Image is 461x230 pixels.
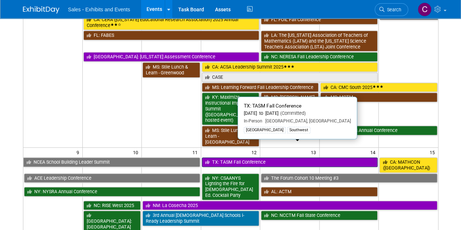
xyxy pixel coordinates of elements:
img: Christine Lurz [418,3,431,16]
a: NC: NERESA Fall Leadership Conference [261,52,378,62]
a: NY: NYSRA Annual Conference [24,187,200,196]
span: 12 [251,148,260,157]
a: The Forum Cohort 10 Meeting #3 [261,174,437,183]
span: In-Person [244,118,262,124]
a: Search [375,3,408,16]
span: 13 [310,148,319,157]
div: Southwest [287,127,310,133]
span: 14 [369,148,378,157]
span: TX: TASM Fall Conference [244,103,301,109]
div: [GEOGRAPHIC_DATA] [244,127,286,133]
a: MS: Stile Lunch & Learn - [GEOGRAPHIC_DATA] [202,126,259,147]
img: ExhibitDay [23,6,59,13]
a: 3rd Annual [DEMOGRAPHIC_DATA] Schools i-Ready Leadership Summit [142,211,259,226]
a: MS: Learning Forward Fall Leadership Conference [202,83,319,92]
a: NY: CSAANYS Lighting the Fire for [DEMOGRAPHIC_DATA] Ed. Cocktail Party [202,174,259,200]
a: CA: CERA ([US_STATE] Educational Research Association) 2025 Annual Conference [83,15,259,30]
span: (Committed) [278,110,306,116]
a: MS: Stile Lunch & Learn - Greenwood [142,62,200,77]
a: NM: La Cosecha 2025 [142,201,437,210]
a: NY: AMTNYS Annual Conference [320,126,437,135]
a: TX: TASM Fall Conference [202,157,378,167]
a: AL: ACTM [261,187,378,196]
span: [GEOGRAPHIC_DATA], [GEOGRAPHIC_DATA] [262,118,351,124]
a: CA: CMC South 2025 [320,83,437,92]
span: 11 [192,148,201,157]
a: ACE Leadership Conference [24,174,200,183]
a: NC: RISE West 2025 [83,201,141,210]
a: [GEOGRAPHIC_DATA]: [US_STATE] Assessment Conference [83,52,259,62]
span: 10 [132,148,141,157]
a: NCEA School Building Leader Summit [23,157,200,167]
a: CASE [202,73,378,82]
span: Sales - Exhibits and Events [68,7,130,12]
span: 9 [76,148,82,157]
a: NC: NCCTM Fall State Conference [261,211,378,220]
span: Search [384,7,401,12]
a: CA: MATHCON ([GEOGRAPHIC_DATA]) [379,157,437,172]
a: KY: Maximize Instructional Impact KY Summit ([GEOGRAPHIC_DATA]-hosted event) [202,93,259,125]
a: MS: [PERSON_NAME] & Learn - [PERSON_NAME] [261,93,319,113]
a: LA: The [US_STATE] Association of Teachers of Mathematics (LATM) and the [US_STATE] Science Teach... [261,31,378,51]
a: CA: ACSA Leadership Summit 2025 [202,62,378,72]
a: MS: MCTM [320,93,437,102]
div: [DATE] to [DATE] [244,110,351,117]
a: FL: FABES [83,31,259,40]
a: FL: FOIL Fall Conference [261,15,378,24]
span: 15 [429,148,438,157]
